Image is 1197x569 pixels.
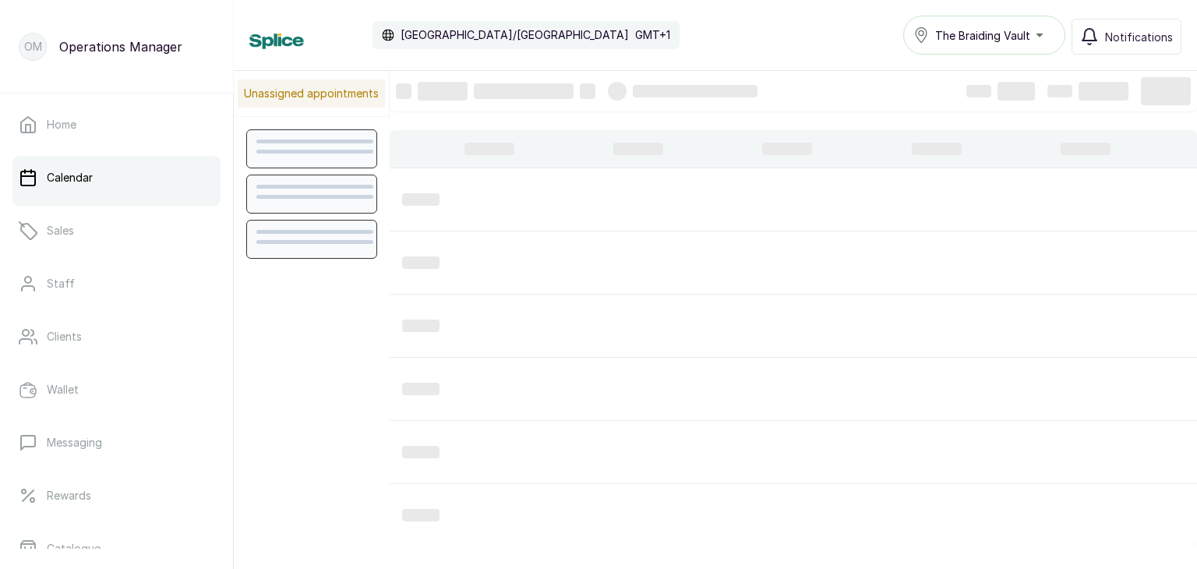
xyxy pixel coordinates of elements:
a: Sales [12,209,221,253]
p: Wallet [47,382,79,398]
a: Home [12,103,221,147]
p: Clients [47,329,82,345]
a: Staff [12,262,221,306]
button: The Braiding Vault [903,16,1065,55]
p: GMT+1 [635,27,670,43]
p: [GEOGRAPHIC_DATA]/[GEOGRAPHIC_DATA] [401,27,629,43]
p: Calendar [47,170,93,186]
button: Notifications [1072,19,1181,55]
a: Rewards [12,474,221,518]
p: Unassigned appointments [238,80,385,108]
a: Clients [12,315,221,359]
p: Catalogue [47,541,101,557]
p: Sales [47,223,74,239]
span: Notifications [1105,29,1173,45]
a: Wallet [12,368,221,412]
p: Staff [47,276,75,292]
span: The Braiding Vault [935,27,1030,44]
p: Messaging [47,435,102,451]
p: OM [24,39,42,55]
p: Rewards [47,488,91,504]
p: Home [47,117,76,133]
p: Operations Manager [59,37,182,56]
a: Calendar [12,156,221,200]
a: Messaging [12,421,221,465]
